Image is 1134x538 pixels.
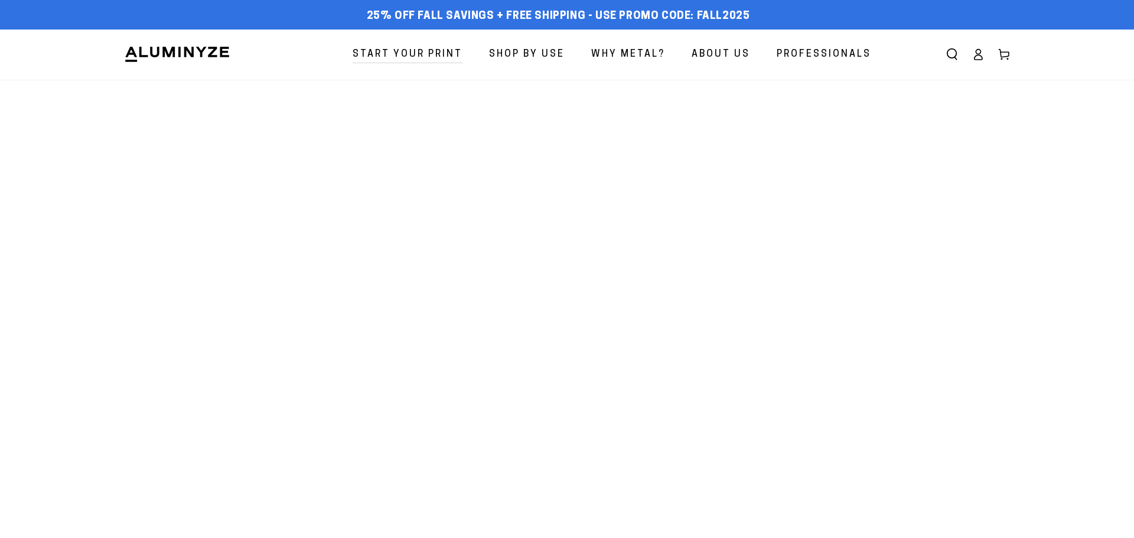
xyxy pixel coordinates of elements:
span: Why Metal? [591,46,665,63]
span: Shop By Use [489,46,565,63]
span: 25% off FALL Savings + Free Shipping - Use Promo Code: FALL2025 [367,10,750,23]
a: About Us [683,39,759,70]
summary: Search our site [939,41,965,67]
a: Professionals [768,39,880,70]
a: Why Metal? [582,39,674,70]
a: Start Your Print [344,39,471,70]
span: About Us [692,46,750,63]
a: Shop By Use [480,39,573,70]
span: Professionals [777,46,871,63]
img: Aluminyze [124,45,230,63]
span: Start Your Print [353,46,462,63]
